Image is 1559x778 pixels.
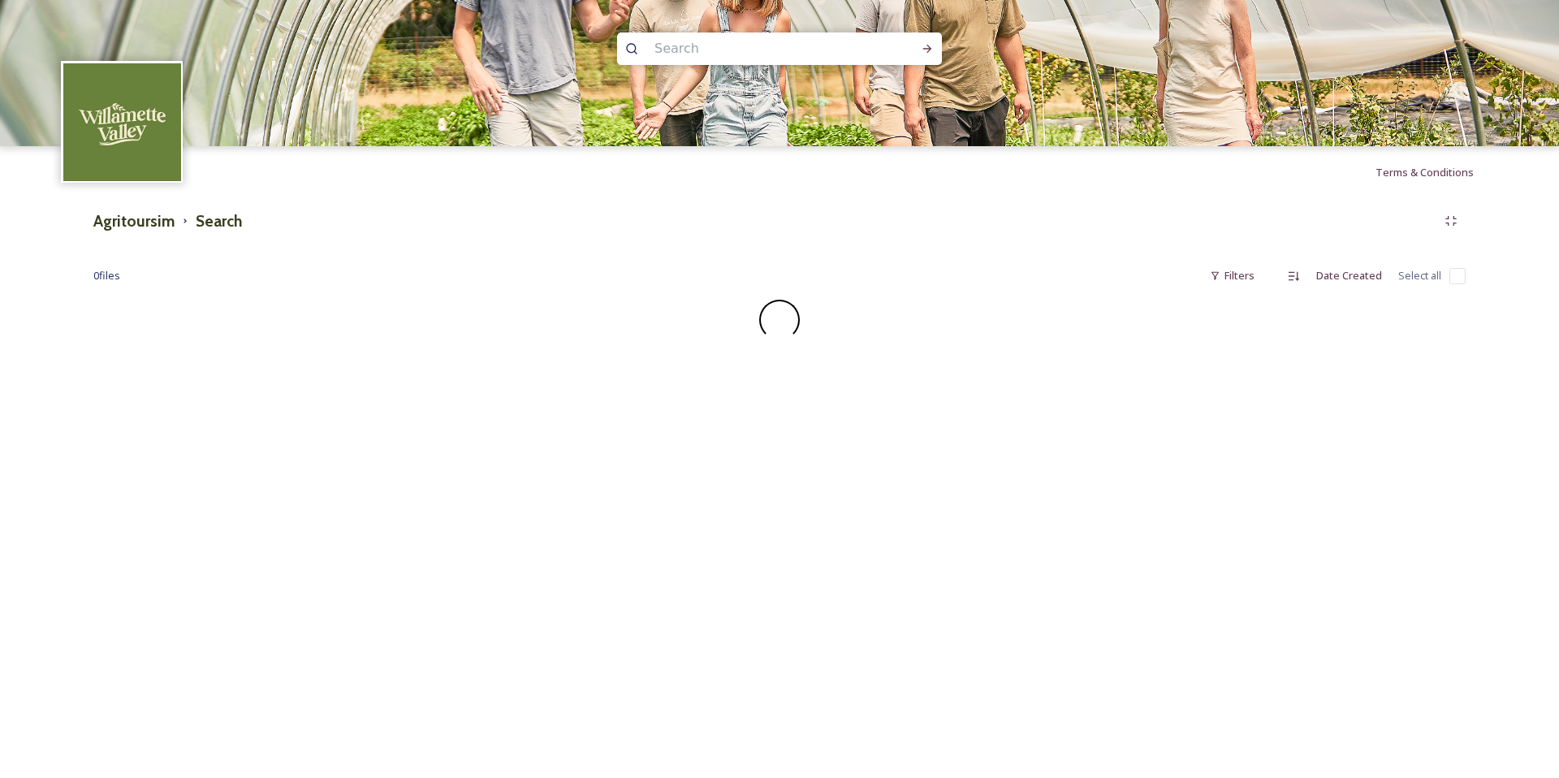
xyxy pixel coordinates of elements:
[196,210,242,233] h3: Search
[1398,268,1441,283] span: Select all
[1375,165,1474,179] span: Terms & Conditions
[646,31,869,67] input: Search
[1375,162,1498,182] a: Terms & Conditions
[1202,260,1263,292] div: Filters
[63,63,181,181] img: images.png
[1308,260,1390,292] div: Date Created
[93,268,120,283] span: 0 file s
